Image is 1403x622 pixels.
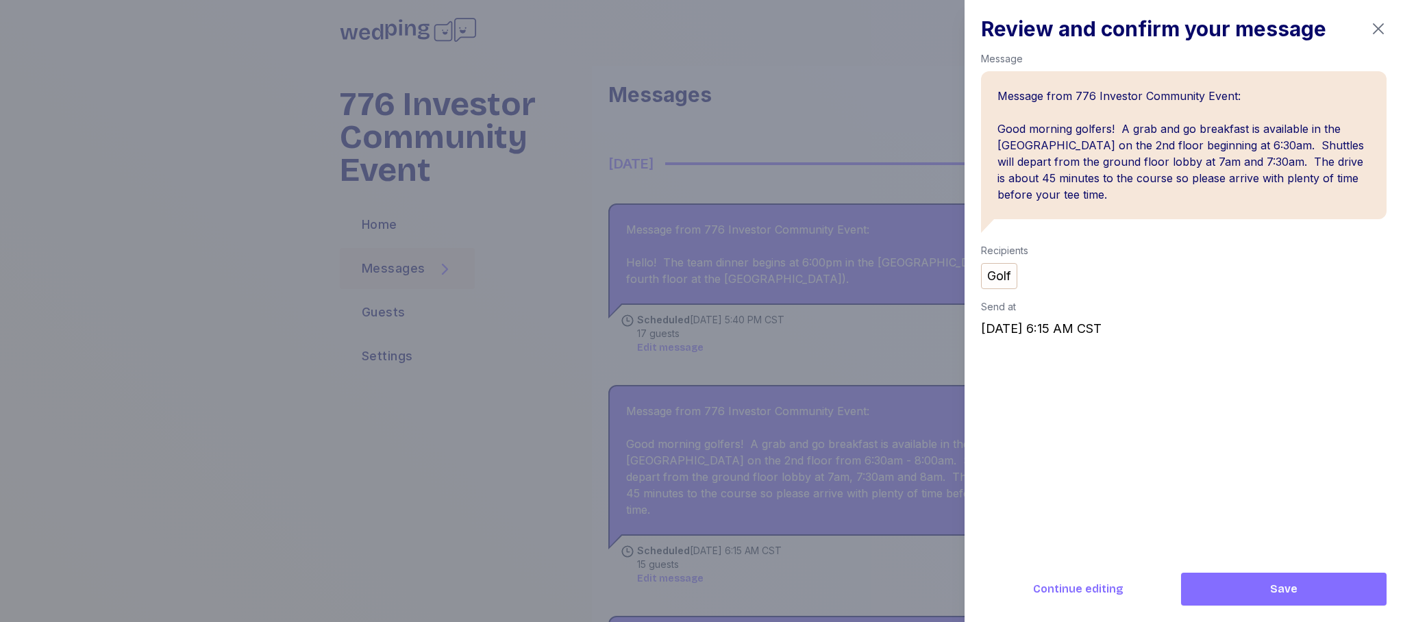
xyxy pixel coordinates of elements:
[981,244,1387,258] div: Recipients
[981,16,1326,41] h1: Review and confirm your message
[987,266,1011,286] div: Golf
[981,52,1387,66] div: Message
[1181,573,1387,606] button: Save
[1033,581,1123,597] span: Continue editing
[981,319,1387,338] div: [DATE] 6:15 AM CST
[981,300,1387,314] div: Send at
[981,573,1176,606] button: Continue editing
[1270,581,1298,597] span: Save
[981,71,1387,219] div: Message from 776 Investor Community Event: Good morning golfers! A grab and go breakfast is avail...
